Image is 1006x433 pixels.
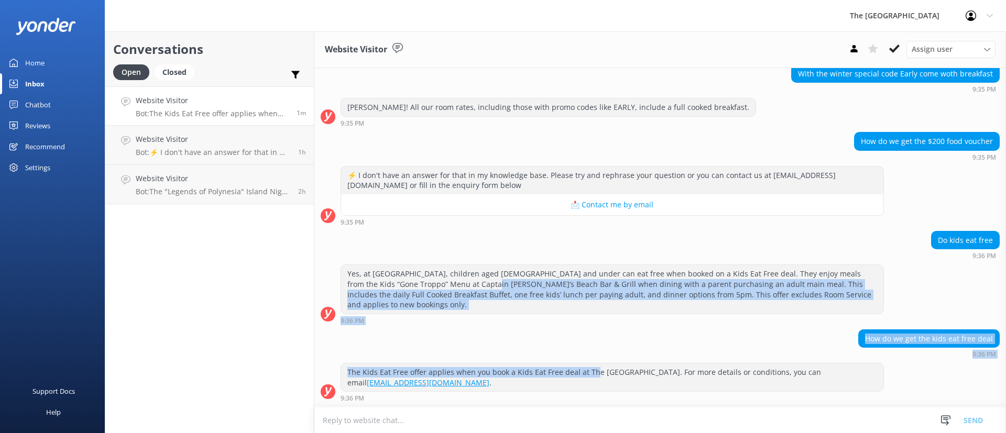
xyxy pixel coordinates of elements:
a: Open [113,66,155,77]
div: Aug 22 2025 09:36pm (UTC -10:00) Pacific/Honolulu [341,317,884,324]
div: How do we get the kids eat free deal [859,330,999,348]
div: Home [25,52,45,73]
div: Chatbot [25,94,51,115]
a: Website VisitorBot:The "Legends of Polynesia" Island Night Umu Feast and Drum Dance Show costs $N... [105,165,314,204]
h3: Website Visitor [325,43,387,57]
span: Assign user [912,43,953,55]
div: Open [113,64,149,80]
span: Aug 22 2025 07:08pm (UTC -10:00) Pacific/Honolulu [298,187,306,196]
p: Bot: The Kids Eat Free offer applies when you book a Kids Eat Free deal at The [GEOGRAPHIC_DATA].... [136,109,289,118]
strong: 9:36 PM [972,253,996,259]
strong: 9:35 PM [972,154,996,161]
div: Aug 22 2025 09:35pm (UTC -10:00) Pacific/Honolulu [791,85,1000,93]
div: Reviews [25,115,50,136]
div: Recommend [25,136,65,157]
div: Yes, at [GEOGRAPHIC_DATA], children aged [DEMOGRAPHIC_DATA] and under can eat free when booked on... [341,265,883,313]
div: Aug 22 2025 09:36pm (UTC -10:00) Pacific/Honolulu [858,350,1000,358]
strong: 9:36 PM [341,395,364,402]
div: How do we get the $200 food voucher [855,132,999,150]
div: Closed [155,64,194,80]
img: yonder-white-logo.png [16,18,76,35]
h4: Website Visitor [136,173,290,184]
strong: 9:35 PM [972,86,996,93]
strong: 9:36 PM [341,318,364,324]
div: Aug 22 2025 09:35pm (UTC -10:00) Pacific/Honolulu [854,153,1000,161]
div: Assign User [906,41,996,58]
div: With the winter special code Early come woth breakfast [792,65,999,83]
a: Closed [155,66,200,77]
h4: Website Visitor [136,134,290,145]
div: Do kids eat free [932,231,999,249]
div: Aug 22 2025 09:35pm (UTC -10:00) Pacific/Honolulu [341,119,756,127]
h2: Conversations [113,39,306,59]
span: Aug 22 2025 07:56pm (UTC -10:00) Pacific/Honolulu [298,148,306,157]
div: Aug 22 2025 09:36pm (UTC -10:00) Pacific/Honolulu [341,394,884,402]
strong: 9:36 PM [972,351,996,358]
div: Support Docs [32,381,75,402]
a: [EMAIL_ADDRESS][DOMAIN_NAME] [367,378,489,387]
strong: 9:35 PM [341,219,364,226]
div: Inbox [25,73,45,94]
div: Aug 22 2025 09:36pm (UTC -10:00) Pacific/Honolulu [931,252,1000,259]
div: Help [46,402,61,423]
div: ⚡ I don't have an answer for that in my knowledge base. Please try and rephrase your question or ... [341,166,883,194]
span: Aug 22 2025 09:36pm (UTC -10:00) Pacific/Honolulu [297,108,306,117]
div: The Kids Eat Free offer applies when you book a Kids Eat Free deal at The [GEOGRAPHIC_DATA]. For ... [341,363,883,391]
p: Bot: The "Legends of Polynesia" Island Night Umu Feast and Drum Dance Show costs $NZ 99 per adult... [136,187,290,196]
a: Website VisitorBot:The Kids Eat Free offer applies when you book a Kids Eat Free deal at The [GEO... [105,86,314,126]
strong: 9:35 PM [341,120,364,127]
div: Aug 22 2025 09:35pm (UTC -10:00) Pacific/Honolulu [341,218,884,226]
a: Website VisitorBot:⚡ I don't have an answer for that in my knowledge base. Please try and rephras... [105,126,314,165]
h4: Website Visitor [136,95,289,106]
p: Bot: ⚡ I don't have an answer for that in my knowledge base. Please try and rephrase your questio... [136,148,290,157]
div: Settings [25,157,50,178]
div: [PERSON_NAME]! All our room rates, including those with promo codes like EARLY, include a full co... [341,98,756,116]
button: 📩 Contact me by email [341,194,883,215]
